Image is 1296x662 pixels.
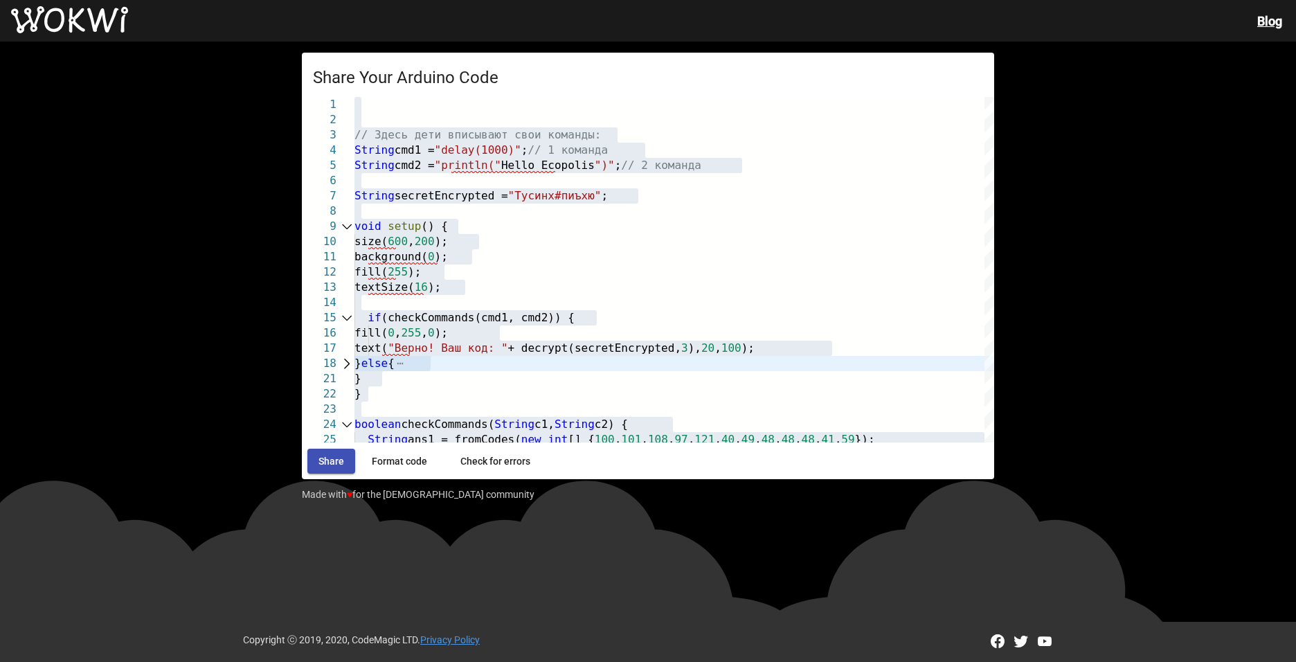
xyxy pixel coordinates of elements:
span: } [354,372,361,385]
div: 7 [302,188,336,204]
span: fill( [354,326,388,339]
span: , [688,433,695,446]
span: 48 [762,433,775,446]
span: String [354,143,395,156]
span: secretEncrypted = [395,189,508,202]
span: ans1 = fromCodes( [408,433,521,446]
span: checkCommands( [401,418,494,431]
div: 4 [302,143,336,158]
div: 16 [302,325,336,341]
img: Wokwi [11,6,128,34]
span: 121 [694,433,714,446]
span: , [795,433,802,446]
span: 40 [721,433,735,446]
span: background( [354,250,428,263]
span: size( [354,235,388,248]
div: 23 [302,402,336,417]
span: 20 [701,341,714,355]
button: Share [307,449,355,474]
span: 600 [388,235,408,248]
span: 108 [648,433,668,446]
span: ); [435,250,448,263]
div: 14 [302,295,336,310]
span: , [421,326,428,339]
span: 97 [674,433,687,446]
span: } [354,357,361,370]
div: 11 [302,249,336,265]
div: 18 [302,356,336,371]
span: // Здесь дети вписывают свои команды: [354,128,601,141]
span: boolean [354,418,401,431]
span: cmd1 = [395,143,435,156]
span: (checkCommands(cmd1, cmd2)) { [381,311,575,324]
span: 16 [415,280,428,294]
span: ")" [595,159,615,172]
span: , [835,433,842,446]
div: 3 [302,127,336,143]
button: Format code [361,449,438,474]
span: ; [601,189,608,202]
span: ; [521,143,528,156]
span: ; [615,159,622,172]
span: if [368,311,381,324]
span: () { [421,220,448,233]
span: 48 [782,433,795,446]
span: ♥ [347,489,352,500]
p: Made with for the [DEMOGRAPHIC_DATA] community [302,489,994,500]
span: "Верно! Ваш код: " [388,341,507,355]
span: String [494,418,534,431]
span: , [735,433,741,446]
span: ), [688,341,701,355]
span: new [521,433,541,446]
span: int [548,433,568,446]
span: fill( [354,265,388,278]
div: 6 [302,173,336,188]
span: 100 [595,433,615,446]
span: 100 [721,341,741,355]
span: 49 [741,433,755,446]
span: , [395,326,402,339]
span: 59 [841,433,854,446]
span: 0 [428,250,435,263]
span: Check for errors [460,456,530,467]
span: , [641,433,648,446]
div: 25 [302,432,336,447]
span: String [368,433,408,446]
span: 41 [821,433,834,446]
span: else [361,357,388,370]
span: ); [435,326,448,339]
span: 255 [388,265,408,278]
span: , [755,433,762,446]
span: c2) { [595,418,628,431]
span: + decrypt(secretEncrypted, [508,341,681,355]
span: ); [435,235,448,248]
span: , [714,341,721,355]
div: 24 [302,417,336,432]
span: 48 [802,433,815,446]
span: , [714,433,721,446]
span: 0 [388,326,395,339]
div: 5 [302,158,336,173]
span: void [354,220,381,233]
span: setup [388,220,421,233]
button: Check for errors [449,449,541,474]
span: textSize( [354,280,415,294]
span: [] { [568,433,595,446]
div: 13 [302,280,336,295]
span: } [354,387,361,400]
span: 255 [401,326,421,339]
span: 101 [621,433,641,446]
span: , [668,433,675,446]
span: String [354,189,395,202]
span: // 2 команда [621,159,701,172]
div: 9 [302,219,336,234]
span: "println(" [435,159,501,172]
span: 0 [428,326,435,339]
div: 8 [302,204,336,219]
span: // 1 команда [528,143,608,156]
span: String [555,418,595,431]
span: Format code [372,456,427,467]
span: "Тусинх#пиъхю" [508,189,602,202]
span: 200 [415,235,435,248]
div: 2 [302,112,336,127]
